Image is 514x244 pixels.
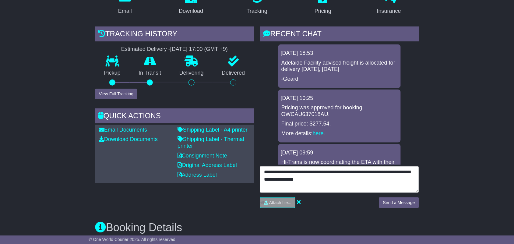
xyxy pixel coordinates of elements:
[179,7,203,15] div: Download
[281,50,398,57] div: [DATE] 18:53
[379,197,419,208] button: Send a Message
[95,108,254,125] div: Quick Actions
[99,127,147,133] a: Email Documents
[178,153,227,159] a: Consignment Note
[178,162,237,168] a: Original Address Label
[260,27,419,43] div: RECENT CHAT
[313,130,324,136] a: here
[89,237,177,242] span: © One World Courier 2025. All rights reserved.
[315,7,331,15] div: Pricing
[95,70,130,76] p: Pickup
[130,70,171,76] p: In Transit
[99,136,158,142] a: Download Documents
[247,7,267,15] div: Tracking
[281,104,398,118] p: Pricing was approved for booking OWCAU637018AU.
[281,60,398,73] p: Adelaide Facility advised freight is allocated for delivery [DATE], [DATE]
[170,46,228,53] div: [DATE] 17:00 (GMT +9)
[95,222,419,234] h3: Booking Details
[213,70,254,76] p: Delivered
[95,27,254,43] div: Tracking history
[178,127,248,133] a: Shipping Label - A4 printer
[281,76,398,83] p: -Geard
[281,121,398,127] p: Final price: $277.54.
[118,7,132,15] div: Email
[281,150,398,156] div: [DATE] 09:59
[377,7,401,15] div: Insurance
[178,172,217,178] a: Address Label
[281,130,398,137] p: More details: .
[95,89,137,99] button: View Full Tracking
[281,159,398,185] p: Hi-Trans is now coordinating the ETA with their agent, who will complete the delivery. Once advis...
[170,70,213,76] p: Delivering
[95,46,254,53] div: Estimated Delivery -
[178,136,244,149] a: Shipping Label - Thermal printer
[281,95,398,102] div: [DATE] 10:25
